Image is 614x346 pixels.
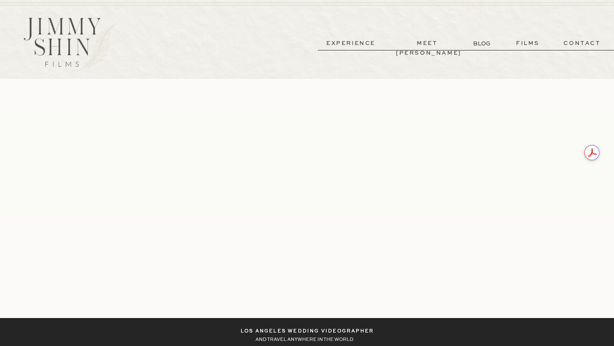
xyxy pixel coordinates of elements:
a: experience [320,39,382,48]
b: los angeles wedding videographer [241,329,374,334]
a: contact [552,39,613,48]
a: meet [PERSON_NAME] [396,39,459,48]
p: AND TRAVEL ANYWHERE IN THE WORLD [255,336,359,345]
a: films [507,39,549,48]
a: BLOG [473,39,492,48]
